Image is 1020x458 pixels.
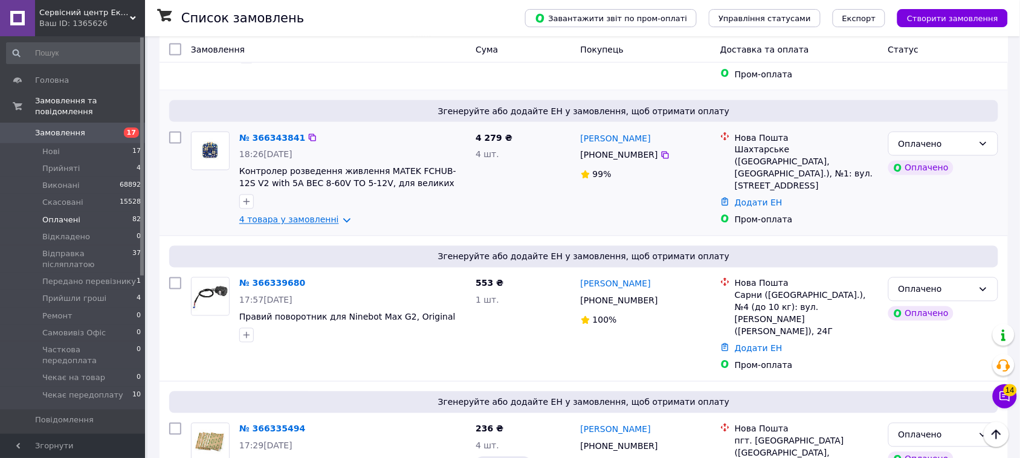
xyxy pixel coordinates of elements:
[239,295,292,305] span: 17:57[DATE]
[42,163,80,174] span: Прийняті
[42,231,90,242] span: Відкладено
[132,248,141,270] span: 37
[137,311,141,321] span: 0
[476,295,499,305] span: 1 шт.
[137,276,141,287] span: 1
[124,127,139,138] span: 17
[191,132,230,170] a: Фото товару
[476,424,503,434] span: 236 ₴
[735,277,879,289] div: Нова Пошта
[239,215,339,225] a: 4 товара у замовленні
[735,214,879,226] div: Пром-оплата
[35,75,69,86] span: Головна
[239,150,292,160] span: 18:26[DATE]
[833,9,886,27] button: Експорт
[42,214,80,225] span: Оплачені
[709,9,821,27] button: Управління статусами
[735,360,879,372] div: Пром-оплата
[239,167,456,201] a: Контролер розведення живлення MATEK FCHUB-12S V2 with 5A BEC 8-60V TO 5-12V, для великих дронів
[35,414,94,425] span: Повідомлення
[735,198,783,208] a: Додати ЕН
[907,14,998,23] span: Створити замовлення
[581,45,624,54] span: Покупець
[525,9,697,27] button: Завантажити звіт по пром-оплаті
[6,42,142,64] input: Пошук
[581,132,651,144] a: [PERSON_NAME]
[174,251,993,263] span: Згенеруйте або додайте ЕН у замовлення, щоб отримати оплату
[984,422,1009,447] button: Наверх
[476,133,512,143] span: 4 279 ₴
[735,68,879,80] div: Пром-оплата
[132,390,141,401] span: 10
[888,161,954,175] div: Оплачено
[1004,384,1017,396] span: 14
[42,248,132,270] span: Відправка післяплатою
[885,13,1008,22] a: Створити замовлення
[735,144,879,192] div: Шахтарське ([GEOGRAPHIC_DATA], [GEOGRAPHIC_DATA].), №1: вул. [STREET_ADDRESS]
[581,296,658,306] span: [PHONE_NUMBER]
[593,170,612,179] span: 99%
[42,197,83,208] span: Скасовані
[132,146,141,157] span: 17
[42,390,123,401] span: Чекає передоплату
[192,278,229,315] img: Фото товару
[581,278,651,290] a: [PERSON_NAME]
[888,306,954,321] div: Оплачено
[192,133,229,170] img: Фото товару
[735,132,879,144] div: Нова Пошта
[42,327,106,338] span: Самовивіз Офіс
[42,344,137,366] span: Часткова передоплата
[842,14,876,23] span: Експорт
[581,424,651,436] a: [PERSON_NAME]
[735,423,879,435] div: Нова Пошта
[476,441,499,451] span: 4 шт.
[174,105,993,117] span: Згенеруйте або додайте ЕН у замовлення, щоб отримати оплату
[899,428,973,442] div: Оплачено
[897,9,1008,27] button: Створити замовлення
[581,442,658,451] span: [PHONE_NUMBER]
[120,197,141,208] span: 15528
[137,372,141,383] span: 0
[735,344,783,353] a: Додати ЕН
[42,146,60,157] span: Нові
[476,150,499,160] span: 4 шт.
[42,311,73,321] span: Ремонт
[476,279,503,288] span: 553 ₴
[535,13,687,24] span: Завантажити звіт по пром-оплаті
[593,315,617,325] span: 100%
[137,344,141,366] span: 0
[174,396,993,408] span: Згенеруйте або додайте ЕН у замовлення, щоб отримати оплату
[132,214,141,225] span: 82
[899,137,973,150] div: Оплачено
[476,45,498,54] span: Cума
[137,231,141,242] span: 0
[181,11,304,25] h1: Список замовлень
[39,18,145,29] div: Ваш ID: 1365626
[42,276,136,287] span: Передано перевізнику
[137,293,141,304] span: 4
[239,279,305,288] a: № 366339680
[42,293,106,304] span: Прийшли гроші
[35,127,85,138] span: Замовлення
[120,180,141,191] span: 68892
[581,150,658,160] span: [PHONE_NUMBER]
[39,7,130,18] span: Сервісний центр Екран
[239,441,292,451] span: 17:29[DATE]
[239,133,305,143] a: № 366343841
[720,45,809,54] span: Доставка та оплата
[993,384,1017,408] button: Чат з покупцем14
[718,14,811,23] span: Управління статусами
[191,277,230,316] a: Фото товару
[888,45,919,54] span: Статус
[35,95,145,117] span: Замовлення та повідомлення
[137,327,141,338] span: 0
[239,424,305,434] a: № 366335494
[735,289,879,338] div: Сарни ([GEOGRAPHIC_DATA].), №4 (до 10 кг): вул. [PERSON_NAME] ([PERSON_NAME]), 24Г
[42,180,80,191] span: Виконані
[899,283,973,296] div: Оплачено
[239,312,456,322] a: Правий поворотник для Ninebot Max G2, Original
[137,163,141,174] span: 4
[191,45,245,54] span: Замовлення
